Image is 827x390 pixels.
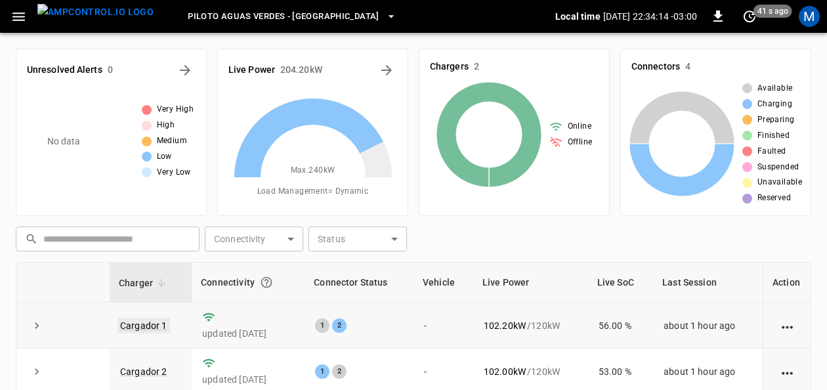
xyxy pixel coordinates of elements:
td: - [413,303,473,349]
div: 1 [315,318,329,333]
p: 102.00 kW [484,365,526,378]
span: Offline [568,136,593,149]
div: profile-icon [799,6,820,27]
th: Live Power [473,263,588,303]
span: Finished [757,129,790,142]
th: Connector Status [305,263,413,303]
div: action cell options [779,319,795,332]
p: Local time [555,10,601,23]
h6: 0 [108,63,113,77]
th: Last Session [653,263,763,303]
div: / 120 kW [484,365,578,378]
th: Live SoC [588,263,653,303]
span: Suspended [757,161,799,174]
div: 2 [332,364,347,379]
p: updated [DATE] [202,373,294,386]
span: 41 s ago [753,5,792,18]
td: about 1 hour ago [653,303,763,349]
span: Charging [757,98,792,111]
h6: Live Power [228,63,275,77]
div: 2 [332,318,347,333]
span: Low [157,150,172,163]
div: / 120 kW [484,319,578,332]
div: action cell options [779,365,795,378]
span: Medium [157,135,187,148]
p: 102.20 kW [484,319,526,332]
span: Charger [119,275,170,291]
span: Very High [157,103,194,116]
button: expand row [27,362,47,381]
span: Unavailable [757,176,802,189]
span: Piloto Aguas Verdes - [GEOGRAPHIC_DATA] [188,9,379,24]
th: Action [763,263,811,303]
h6: Unresolved Alerts [27,63,102,77]
button: Connection between the charger and our software. [255,271,278,294]
button: Energy Overview [376,60,397,81]
p: [DATE] 22:34:14 -03:00 [603,10,697,23]
span: Online [568,120,591,133]
a: Cargador 2 [120,366,167,377]
img: ampcontrol.io logo [37,4,154,20]
h6: 4 [685,60,690,74]
div: Connectivity [201,271,295,294]
h6: Connectors [631,60,680,74]
p: No data [47,135,81,148]
th: Vehicle [413,263,473,303]
h6: Chargers [430,60,469,74]
button: All Alerts [175,60,196,81]
span: Max. 240 kW [291,164,335,177]
button: Piloto Aguas Verdes - [GEOGRAPHIC_DATA] [182,4,402,30]
div: 1 [315,364,329,379]
td: 56.00 % [588,303,653,349]
p: updated [DATE] [202,327,294,340]
span: Very Low [157,166,191,179]
span: High [157,119,175,132]
span: Faulted [757,145,786,158]
span: Load Management = Dynamic [257,185,369,198]
h6: 204.20 kW [280,63,322,77]
button: expand row [27,316,47,336]
span: Preparing [757,114,795,127]
h6: 2 [474,60,479,74]
a: Cargador 1 [117,318,170,334]
span: Reserved [757,192,791,205]
button: set refresh interval [739,6,760,27]
span: Available [757,82,793,95]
